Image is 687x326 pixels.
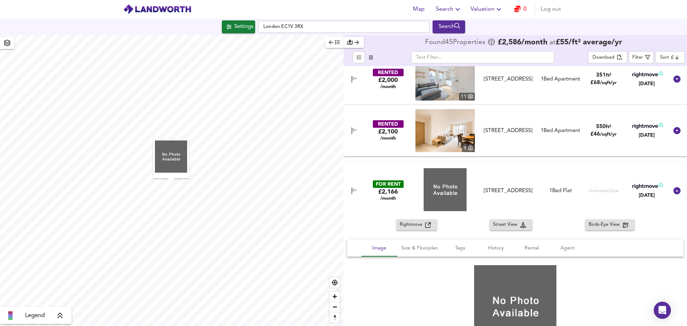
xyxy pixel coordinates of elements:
span: Log out [541,4,561,14]
button: Rightmove [396,219,437,230]
button: thumbnail [153,139,189,179]
button: Download [588,51,627,63]
a: property thumbnail 11 [415,58,475,101]
button: Settings [222,20,255,33]
span: Image [366,244,393,253]
span: /month [380,136,396,141]
span: /sqft/yr [600,132,617,137]
span: ft² [606,73,611,78]
div: 9 [462,144,475,152]
div: [DATE] [631,80,663,87]
div: FOR RENT [373,180,404,188]
button: Search [433,20,465,33]
div: Found 45 Propert ies [425,39,487,46]
div: RENTED [373,69,404,76]
a: 0 [514,4,527,14]
span: Search [436,4,462,14]
span: /month [380,196,396,201]
img: thumbnail [424,168,467,211]
input: Text Filter... [411,51,554,63]
span: ft² [606,125,611,129]
span: £ 55 / ft² average /yr [556,39,622,46]
img: property thumbnail [415,109,475,152]
div: [STREET_ADDRESS] [481,187,536,195]
div: Open Intercom Messenger [654,302,671,319]
span: Tags [447,244,474,253]
button: Filter [629,51,654,63]
div: £2,000 [378,76,398,90]
span: £ 46 [590,132,617,137]
button: Zoom out [330,302,340,312]
div: Click to configure Search Settings [222,20,255,33]
div: Run Your Search [433,20,465,33]
button: Search [433,2,465,16]
span: Street View [493,221,520,229]
button: Birds-Eye View [585,219,635,230]
span: 550 [596,124,606,130]
span: Valuation [471,4,503,14]
button: Map [407,2,430,16]
span: Birds-Eye View [589,221,623,229]
div: split button [588,51,627,63]
span: at [550,39,556,46]
button: 0 [509,2,532,16]
div: Search [434,22,463,31]
div: 1 Bed Apartment [541,127,580,135]
input: Enter a location... [258,21,430,33]
svg: Show Details [673,186,681,195]
div: 1 Bed Flat [549,187,572,195]
svg: Show Details [673,126,681,135]
div: £2,166 [378,188,398,201]
div: Sort [660,54,669,61]
div: 11 [459,93,475,101]
span: Agent [554,244,581,253]
span: Map [410,4,427,14]
svg: Show Details [673,75,681,83]
button: Zoom in [330,291,340,302]
div: Download [593,54,614,62]
div: [STREET_ADDRESS] [481,127,536,135]
span: /month [380,84,396,90]
div: RENTED [373,120,404,128]
button: Street View [489,219,532,230]
button: Log out [538,2,564,16]
div: RENTED£2,000 /monthproperty thumbnail 11 [STREET_ADDRESS]1Bed Apartment351ft²£68/sqft/yr[DATE] [343,53,687,105]
button: Reset bearing to north [330,312,340,322]
button: Find my location [330,277,340,288]
img: thumbnail [155,141,187,173]
div: Sort [655,51,685,63]
div: RENTED£2,100 /monthproperty thumbnail 9 [STREET_ADDRESS]1Bed Apartment550ft²£46/sqft/yr[DATE] [343,105,687,156]
span: /sqft/yr [600,81,617,85]
a: property thumbnail 9 [415,109,475,152]
div: £2,100 [378,128,398,141]
div: Whitecross Street, London, EC1Y 8PU [478,76,539,83]
span: History [482,244,510,253]
span: Rightmove [400,221,425,229]
span: Rental [518,244,545,253]
div: Filter [632,54,643,62]
button: Valuation [468,2,506,16]
div: [DATE] [631,192,663,199]
div: Settings [234,22,253,31]
div: Unknown Size [589,188,619,194]
div: FOR RENT£2,166 /monththumbnail[STREET_ADDRESS]1Bed FlatUnknownSize[DATE] [343,162,687,219]
img: logo [123,4,191,15]
div: 1 Bed Apartment [541,76,580,83]
img: property thumbnail [415,58,475,101]
div: [STREET_ADDRESS] [481,76,536,83]
span: Legend [25,311,45,320]
div: [DATE] [631,132,663,139]
span: £ 2,586 /month [498,39,547,46]
span: Size & Floorplan [401,244,438,253]
span: £ 68 [590,80,617,86]
span: 351 [596,73,606,78]
div: Goswell Road, London, EC1V [478,127,539,135]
